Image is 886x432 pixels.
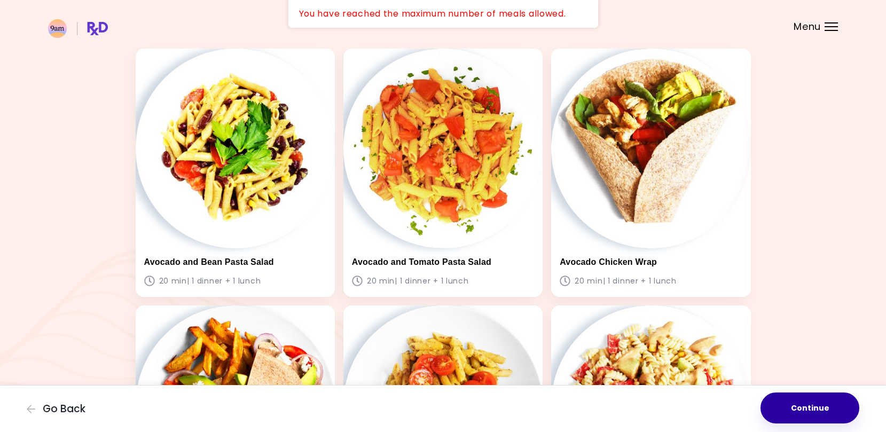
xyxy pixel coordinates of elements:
button: Continue [760,392,859,423]
span: Menu [794,22,821,32]
p: 20 min | 1 dinner + 1 lunch [352,273,534,288]
p: 20 min | 1 dinner + 1 lunch [560,273,742,288]
p: 20 min | 1 dinner + 1 lunch [144,273,326,288]
h3: Avocado Chicken Wrap [560,257,742,267]
span: Go Back [43,403,85,415]
button: Go Back [27,403,91,415]
h3: Avocado and Bean Pasta Salad [144,257,326,267]
h3: Avocado and Tomato Pasta Salad [352,257,534,267]
img: RxDiet [48,19,108,38]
